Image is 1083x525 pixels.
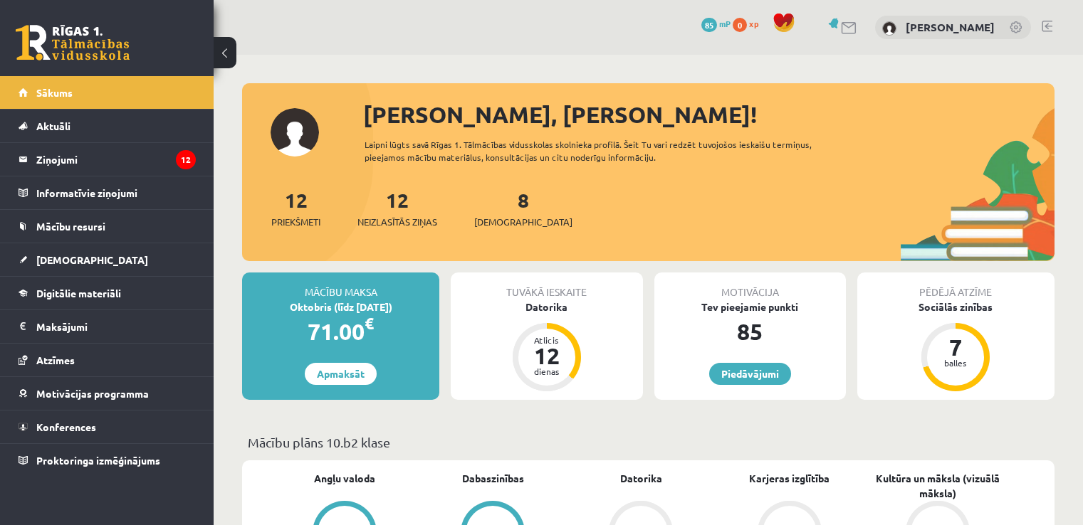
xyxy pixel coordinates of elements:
div: [PERSON_NAME], [PERSON_NAME]! [363,97,1055,132]
span: mP [719,18,731,29]
a: Piedāvājumi [709,363,791,385]
div: Laipni lūgts savā Rīgas 1. Tālmācības vidusskolas skolnieka profilā. Šeit Tu vari redzēt tuvojošo... [365,138,852,164]
div: 85 [654,314,846,349]
legend: Ziņojumi [36,143,196,176]
a: Sākums [19,76,196,109]
span: Aktuāli [36,120,70,132]
i: 12 [176,150,196,169]
a: Angļu valoda [314,471,375,486]
span: 0 [733,18,747,32]
span: € [365,313,374,334]
div: balles [934,359,977,367]
div: Atlicis [525,336,568,344]
span: Mācību resursi [36,220,105,233]
a: 85 mP [701,18,731,29]
span: [DEMOGRAPHIC_DATA] [36,253,148,266]
a: Digitālie materiāli [19,277,196,309]
span: Atzīmes [36,354,75,366]
span: Motivācijas programma [36,387,149,400]
legend: Maksājumi [36,310,196,343]
a: 12Neizlasītās ziņas [357,187,437,229]
a: Proktoringa izmēģinājums [19,444,196,477]
a: Mācību resursi [19,210,196,243]
a: [DEMOGRAPHIC_DATA] [19,243,196,276]
span: 85 [701,18,717,32]
div: Datorika [451,299,642,314]
a: 0 xp [733,18,765,29]
a: Aktuāli [19,110,196,142]
div: Tuvākā ieskaite [451,272,642,299]
span: xp [749,18,758,29]
a: Informatīvie ziņojumi [19,176,196,209]
a: Dabaszinības [462,471,524,486]
span: Neizlasītās ziņas [357,215,437,229]
p: Mācību plāns 10.b2 klase [248,433,1049,452]
span: [DEMOGRAPHIC_DATA] [474,215,572,229]
a: 12Priekšmeti [271,187,320,229]
a: Maksājumi [19,310,196,343]
span: Proktoringa izmēģinājums [36,454,160,467]
img: Rūta Spriņģe [882,21,896,36]
a: Konferences [19,410,196,443]
div: 71.00 [242,314,439,349]
div: Sociālās zinības [857,299,1055,314]
div: 7 [934,336,977,359]
a: Ziņojumi12 [19,143,196,176]
a: Kultūra un māksla (vizuālā māksla) [864,471,1012,501]
a: Rīgas 1. Tālmācības vidusskola [16,25,130,60]
span: Priekšmeti [271,215,320,229]
div: Tev pieejamie punkti [654,299,846,314]
span: Konferences [36,420,96,433]
a: Sociālās zinības 7 balles [857,299,1055,393]
a: Atzīmes [19,344,196,376]
div: Motivācija [654,272,846,299]
a: Motivācijas programma [19,377,196,410]
a: Apmaksāt [305,363,377,385]
a: Datorika Atlicis 12 dienas [451,299,642,393]
span: Digitālie materiāli [36,287,121,299]
legend: Informatīvie ziņojumi [36,176,196,209]
span: Sākums [36,86,73,99]
div: Pēdējā atzīme [857,272,1055,299]
div: Oktobris (līdz [DATE]) [242,299,439,314]
a: [PERSON_NAME] [906,20,995,34]
a: Datorika [620,471,662,486]
div: Mācību maksa [242,272,439,299]
div: 12 [525,344,568,367]
a: 8[DEMOGRAPHIC_DATA] [474,187,572,229]
a: Karjeras izglītība [749,471,830,486]
div: dienas [525,367,568,376]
